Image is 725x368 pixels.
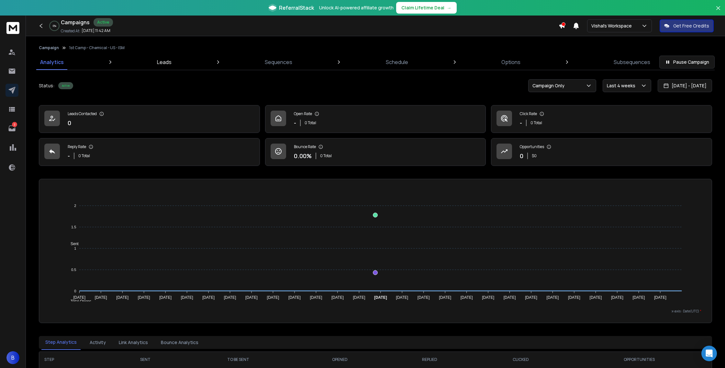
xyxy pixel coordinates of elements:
[115,335,152,350] button: Link Analytics
[68,144,86,149] p: Reply Rate
[294,151,312,160] p: 0.00 %
[68,111,97,116] p: Leads Contacted
[320,153,332,158] p: 0 Total
[305,120,316,125] p: 0 Total
[224,295,236,300] tspan: [DATE]
[157,335,202,350] button: Bounce Analytics
[607,82,638,89] p: Last 4 weeks
[182,352,295,367] th: TO BE SENT
[39,138,260,166] a: Reply Rate-0 Total
[294,144,316,149] p: Bounce Rate
[73,295,86,300] tspan: [DATE]
[491,105,712,133] a: Click Rate-0 Total
[71,268,76,272] tspan: 0.5
[109,352,182,367] th: SENT
[39,352,109,367] th: STEP
[86,335,110,350] button: Activity
[396,2,457,14] button: Claim Lifetime Deal→
[659,56,715,69] button: Pause Campaign
[520,144,544,149] p: Opportunities
[66,299,91,304] span: Total Opens
[265,105,486,133] a: Open Rate-0 Total
[265,58,292,66] p: Sequences
[530,120,542,125] p: 0 Total
[633,295,645,300] tspan: [DATE]
[439,295,452,300] tspan: [DATE]
[614,58,650,66] p: Subsequences
[611,295,623,300] tspan: [DATE]
[461,295,473,300] tspan: [DATE]
[267,295,279,300] tspan: [DATE]
[310,295,322,300] tspan: [DATE]
[160,295,172,300] tspan: [DATE]
[714,4,722,19] button: Close banner
[53,24,56,28] p: 0 %
[501,58,520,66] p: Options
[701,346,717,361] div: Open Intercom Messenger
[74,204,76,208] tspan: 2
[153,54,175,70] a: Leads
[658,79,712,92] button: [DATE] - [DATE]
[447,5,452,11] span: →
[12,122,17,127] p: 2
[6,122,18,135] a: 2
[66,242,79,246] span: Sent
[525,295,538,300] tspan: [DATE]
[568,295,580,300] tspan: [DATE]
[61,28,80,34] p: Created At:
[95,295,107,300] tspan: [DATE]
[418,295,430,300] tspan: [DATE]
[482,295,495,300] tspan: [DATE]
[138,295,150,300] tspan: [DATE]
[74,246,76,250] tspan: 1
[157,58,172,66] p: Leads
[40,58,64,66] p: Analytics
[547,295,559,300] tspan: [DATE]
[203,295,215,300] tspan: [DATE]
[295,352,385,367] th: OPENED
[474,352,567,367] th: CLICKED
[71,225,76,229] tspan: 1.5
[288,295,301,300] tspan: [DATE]
[68,151,70,160] p: -
[654,295,666,300] tspan: [DATE]
[39,82,54,89] p: Status:
[6,351,19,364] button: B
[245,295,258,300] tspan: [DATE]
[520,118,522,127] p: -
[294,118,296,127] p: -
[39,105,260,133] a: Leads Contacted0
[69,45,125,50] p: 1st Camp - Chemical - US - ISM
[660,19,714,32] button: Get Free Credits
[117,295,129,300] tspan: [DATE]
[610,54,654,70] a: Subsequences
[181,295,193,300] tspan: [DATE]
[382,54,412,70] a: Schedule
[61,18,90,26] h1: Campaigns
[294,111,312,116] p: Open Rate
[504,295,516,300] tspan: [DATE]
[567,352,712,367] th: OPPORTUNITIES
[41,335,81,350] button: Step Analytics
[532,153,537,158] p: $ 0
[520,111,537,116] p: Click Rate
[265,138,486,166] a: Bounce Rate0.00%0 Total
[590,295,602,300] tspan: [DATE]
[50,309,701,314] p: x-axis : Date(UTC)
[374,295,387,300] tspan: [DATE]
[68,118,71,127] p: 0
[279,4,314,12] span: ReferralStack
[491,138,712,166] a: Opportunities0$0
[386,58,408,66] p: Schedule
[396,295,408,300] tspan: [DATE]
[532,82,567,89] p: Campaign Only
[36,54,68,70] a: Analytics
[319,5,394,11] p: Unlock AI-powered affiliate growth
[673,23,709,29] p: Get Free Credits
[353,295,365,300] tspan: [DATE]
[82,28,110,33] p: [DATE] 11:42 AM
[58,82,73,89] div: Active
[39,45,59,50] button: Campaign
